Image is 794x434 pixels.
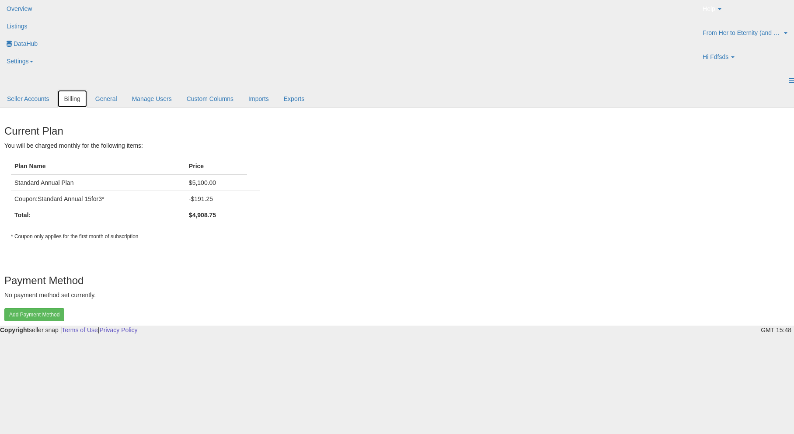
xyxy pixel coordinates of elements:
td: Coupon: Standard Annual 15for3* [11,191,185,207]
span: DataHub [14,40,38,47]
button: Add Payment Method [4,308,64,321]
span: From Her to Eternity (and Back) [703,28,781,37]
h3: Current Plan [4,125,790,137]
td: Standard Annual Plan [11,174,185,191]
span: You will be charged monthly for the following items: [4,142,143,149]
th: Price [185,158,247,174]
span: Hi Fdfsds [703,52,728,61]
td: -$191.25 [185,191,247,207]
a: From Her to Eternity (and Back) [696,24,794,48]
a: Billing [57,90,87,108]
a: Exports [277,90,311,108]
span: 2025-08-11 15:48 GMT [761,326,794,333]
a: Hi Fdfsds [696,48,794,72]
b: Total: [14,212,31,219]
span: Listings [7,23,27,30]
small: * Coupon only applies for the first month of subscription [11,233,138,240]
b: $4,908.75 [189,212,216,219]
span: Help [703,4,715,13]
a: Custom Columns [180,90,240,108]
a: Terms of Use [62,326,98,333]
h3: Payment Method [4,275,790,286]
a: Privacy Policy [99,326,137,333]
a: Imports [241,90,276,108]
span: Overview [7,5,32,12]
a: Manage Users [125,90,179,108]
a: General [88,90,124,108]
th: Plan Name [11,158,185,174]
td: $5,100.00 [185,174,247,191]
